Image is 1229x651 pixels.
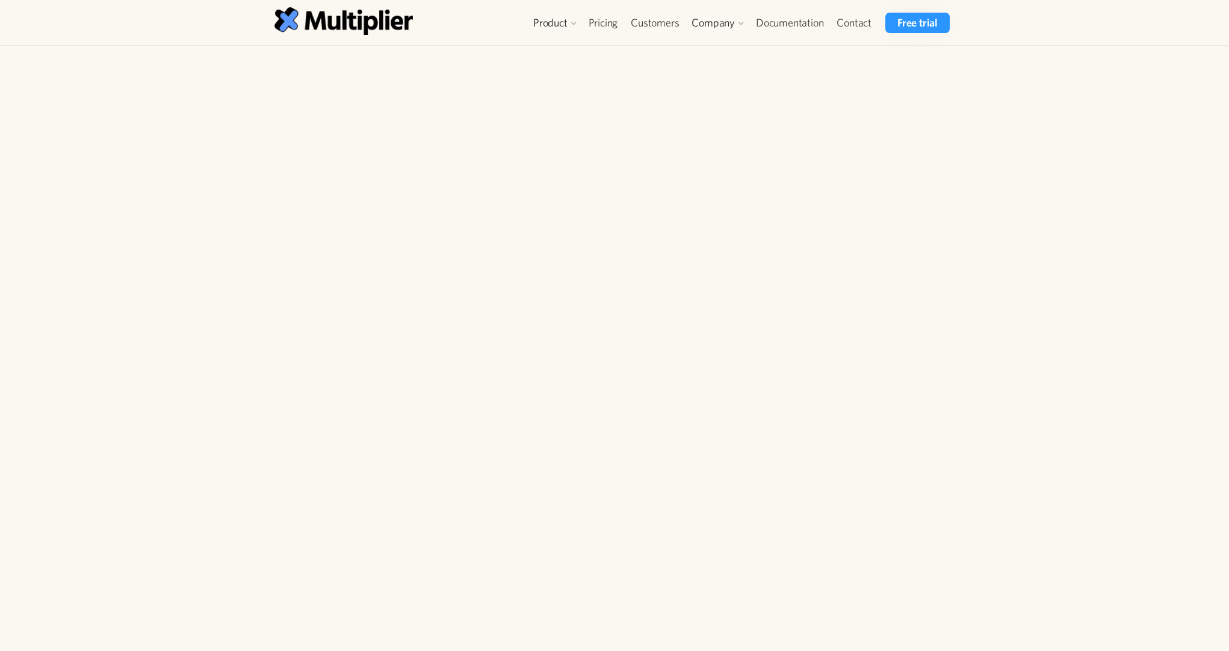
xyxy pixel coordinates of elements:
[527,13,582,33] div: Product
[885,13,950,33] a: Free trial
[692,16,735,30] div: Company
[830,13,878,33] a: Contact
[686,13,749,33] div: Company
[749,13,830,33] a: Documentation
[533,16,568,30] div: Product
[624,13,686,33] a: Customers
[582,13,625,33] a: Pricing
